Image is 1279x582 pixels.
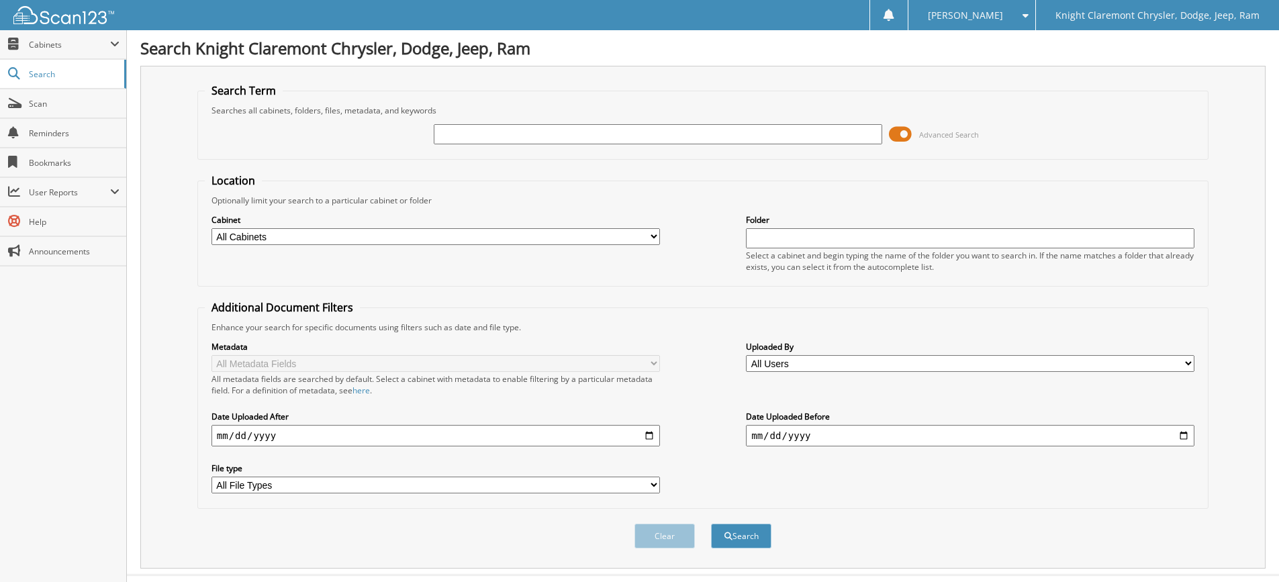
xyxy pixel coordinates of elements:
span: Scan [29,98,120,109]
span: Announcements [29,246,120,257]
h1: Search Knight Claremont Chrysler, Dodge, Jeep, Ram [140,37,1266,59]
span: Cabinets [29,39,110,50]
span: Advanced Search [919,130,979,140]
span: Search [29,68,117,80]
label: Folder [746,214,1194,226]
label: File type [211,463,660,474]
label: Date Uploaded After [211,411,660,422]
input: start [211,425,660,446]
button: Clear [634,524,695,548]
button: Search [711,524,771,548]
legend: Location [205,173,262,188]
div: Optionally limit your search to a particular cabinet or folder [205,195,1201,206]
div: Searches all cabinets, folders, files, metadata, and keywords [205,105,1201,116]
a: here [352,385,370,396]
label: Uploaded By [746,341,1194,352]
span: Bookmarks [29,157,120,168]
legend: Search Term [205,83,283,98]
div: All metadata fields are searched by default. Select a cabinet with metadata to enable filtering b... [211,373,660,396]
span: Knight Claremont Chrysler, Dodge, Jeep, Ram [1055,11,1260,19]
input: end [746,425,1194,446]
span: User Reports [29,187,110,198]
label: Metadata [211,341,660,352]
legend: Additional Document Filters [205,300,360,315]
img: scan123-logo-white.svg [13,6,114,24]
label: Date Uploaded Before [746,411,1194,422]
span: Help [29,216,120,228]
label: Cabinet [211,214,660,226]
div: Select a cabinet and begin typing the name of the folder you want to search in. If the name match... [746,250,1194,273]
div: Enhance your search for specific documents using filters such as date and file type. [205,322,1201,333]
span: [PERSON_NAME] [928,11,1003,19]
span: Reminders [29,128,120,139]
